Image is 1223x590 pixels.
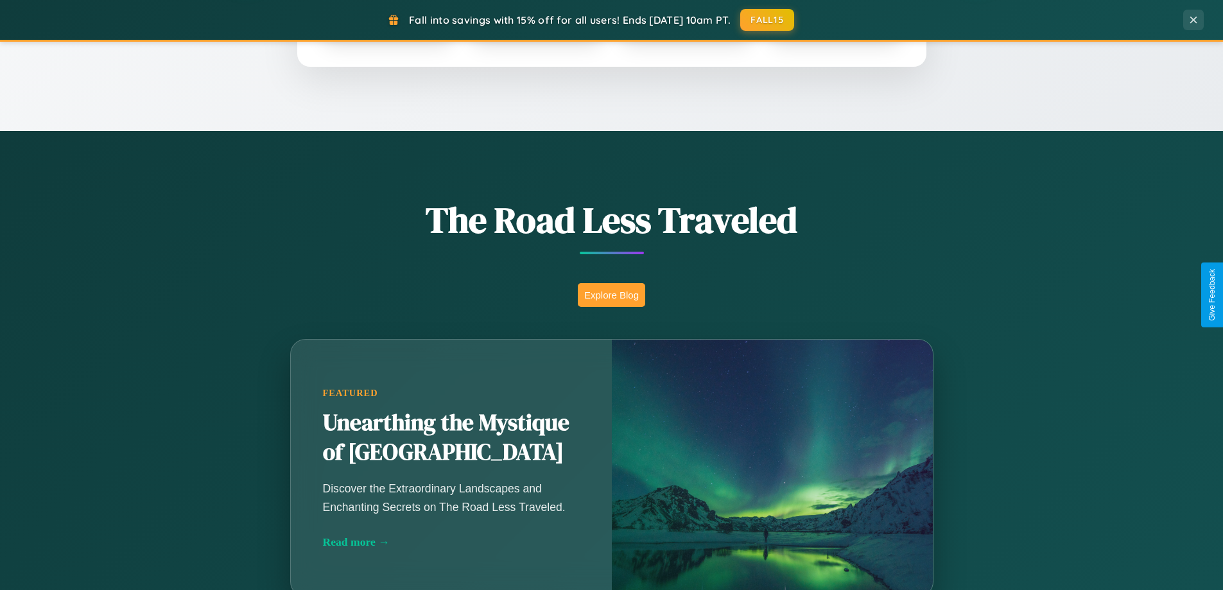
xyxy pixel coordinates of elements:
div: Give Feedback [1208,269,1217,321]
h1: The Road Less Traveled [227,195,997,245]
div: Read more → [323,535,580,549]
p: Discover the Extraordinary Landscapes and Enchanting Secrets on The Road Less Traveled. [323,480,580,516]
div: Featured [323,388,580,399]
span: Fall into savings with 15% off for all users! Ends [DATE] 10am PT. [409,13,731,26]
h2: Unearthing the Mystique of [GEOGRAPHIC_DATA] [323,408,580,467]
button: Explore Blog [578,283,645,307]
button: FALL15 [740,9,794,31]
